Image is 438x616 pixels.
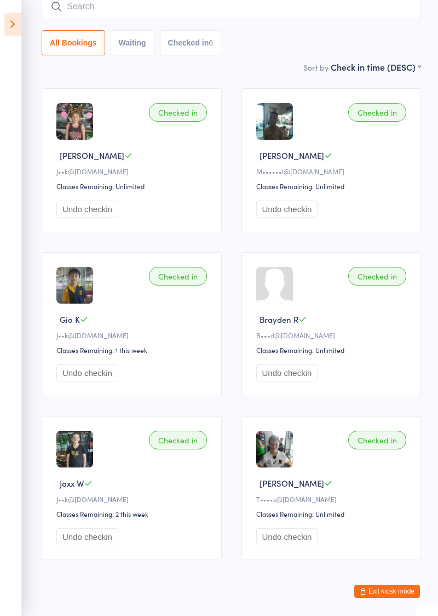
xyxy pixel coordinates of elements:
[56,181,210,191] div: Classes Remaining: Unlimited
[256,167,410,176] div: M••••••l@[DOMAIN_NAME]
[256,330,410,340] div: B•••d@[DOMAIN_NAME]
[56,167,210,176] div: J••k@[DOMAIN_NAME]
[160,30,222,55] button: Checked in6
[260,313,298,325] span: Brayden R
[348,431,406,449] div: Checked in
[42,30,105,55] button: All Bookings
[111,30,154,55] button: Waiting
[149,431,207,449] div: Checked in
[56,201,118,218] button: Undo checkin
[256,103,293,140] img: image1744266799.png
[256,494,410,504] div: T••••s@[DOMAIN_NAME]
[56,345,210,355] div: Classes Remaining: 1 this week
[260,477,324,489] span: [PERSON_NAME]
[209,38,213,47] div: 6
[56,103,93,140] img: image1742970923.png
[60,313,80,325] span: Gio K
[256,509,410,518] div: Classes Remaining: Unlimited
[56,509,210,518] div: Classes Remaining: 2 this week
[149,267,207,286] div: Checked in
[260,150,324,161] span: [PERSON_NAME]
[354,585,420,598] button: Exit kiosk mode
[60,150,124,161] span: [PERSON_NAME]
[56,364,118,381] button: Undo checkin
[303,62,328,73] label: Sort by
[256,364,318,381] button: Undo checkin
[348,103,406,122] div: Checked in
[256,181,410,191] div: Classes Remaining: Unlimited
[60,477,84,489] span: Jaxx W
[348,267,406,286] div: Checked in
[256,201,318,218] button: Undo checkin
[256,345,410,355] div: Classes Remaining: Unlimited
[331,61,421,73] div: Check in time (DESC)
[56,330,210,340] div: J••k@[DOMAIN_NAME]
[56,267,93,304] img: image1757309506.png
[256,431,293,467] img: image1713249297.png
[256,528,318,545] button: Undo checkin
[56,431,93,467] img: image1752471604.png
[56,494,210,504] div: J••k@[DOMAIN_NAME]
[149,103,207,122] div: Checked in
[56,528,118,545] button: Undo checkin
